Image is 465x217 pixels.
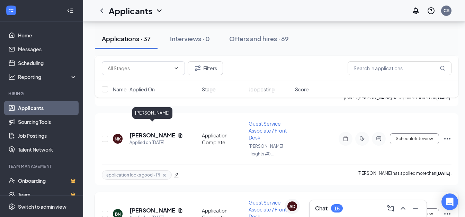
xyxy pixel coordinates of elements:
[194,64,202,72] svg: Filter
[18,129,77,143] a: Job Postings
[8,203,15,210] svg: Settings
[390,133,439,144] button: Schedule Interview
[178,208,183,213] svg: Document
[18,188,77,201] a: TeamCrown
[113,86,155,93] span: Name · Applied On
[129,139,183,146] div: Applied on [DATE]
[202,132,244,146] div: Application Complete
[109,5,152,17] h1: Applicants
[174,173,179,178] span: edit
[18,115,77,129] a: Sourcing Tools
[155,7,163,15] svg: ChevronDown
[170,34,210,43] div: Interviews · 0
[348,61,451,75] input: Search in applications
[18,73,78,80] div: Reporting
[98,7,106,15] svg: ChevronLeft
[8,7,15,14] svg: WorkstreamLogo
[132,107,172,119] div: [PERSON_NAME]
[173,65,179,71] svg: ChevronDown
[102,34,151,43] div: Applications · 37
[444,8,449,13] div: CB
[399,204,407,213] svg: ChevronUp
[315,205,328,212] h3: Chat
[249,120,287,141] span: Guest Service Associate / Front Desk
[106,172,160,178] span: application looks good - PJ
[386,204,395,213] svg: ComposeMessage
[385,203,396,214] button: ComposeMessage
[249,86,275,93] span: Job posting
[334,206,340,211] div: 15
[410,203,421,214] button: Minimize
[129,207,175,214] h5: [PERSON_NAME]
[18,101,77,115] a: Applicants
[357,170,451,180] p: [PERSON_NAME] has applied more than .
[202,86,216,93] span: Stage
[8,91,76,97] div: Hiring
[341,136,350,142] svg: Note
[229,34,289,43] div: Offers and hires · 69
[188,61,223,75] button: Filter Filters
[18,174,77,188] a: OnboardingCrown
[411,204,420,213] svg: Minimize
[436,171,450,176] b: [DATE]
[67,7,74,14] svg: Collapse
[8,163,76,169] div: Team Management
[162,172,167,178] svg: Cross
[295,86,309,93] span: Score
[375,136,383,142] svg: ActiveChat
[129,132,175,139] h5: [PERSON_NAME]
[427,7,435,15] svg: QuestionInfo
[115,136,121,142] div: MK
[289,204,295,209] div: AD
[443,135,451,143] svg: Ellipses
[108,64,171,72] input: All Stages
[178,133,183,138] svg: Document
[18,203,66,210] div: Switch to admin view
[18,42,77,56] a: Messages
[441,193,458,210] div: Open Intercom Messenger
[8,73,15,80] svg: Analysis
[397,203,409,214] button: ChevronUp
[18,56,77,70] a: Scheduling
[18,28,77,42] a: Home
[440,65,445,71] svg: MagnifyingGlass
[412,7,420,15] svg: Notifications
[18,143,77,156] a: Talent Network
[115,211,121,217] div: BN
[358,136,366,142] svg: ActiveTag
[249,144,283,156] span: [PERSON_NAME] Heights #0 ...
